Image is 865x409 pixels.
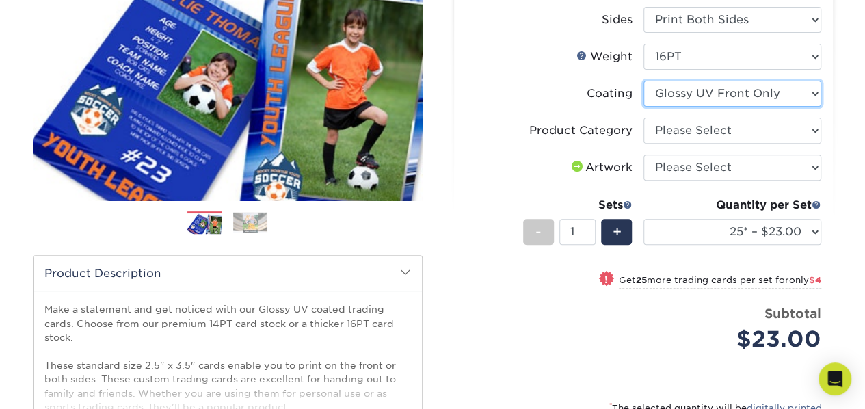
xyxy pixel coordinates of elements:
[619,275,821,289] small: Get more trading cards per set for
[612,222,621,242] span: +
[654,323,821,356] div: $23.00
[34,256,422,291] h2: Product Description
[643,197,821,213] div: Quantity per Set
[3,367,116,404] iframe: Google Customer Reviews
[809,275,821,285] span: $4
[569,159,633,176] div: Artwork
[529,122,633,139] div: Product Category
[187,212,222,236] img: Trading Cards 01
[819,362,851,395] div: Open Intercom Messenger
[523,197,633,213] div: Sets
[636,275,647,285] strong: 25
[587,85,633,102] div: Coating
[789,275,821,285] span: only
[764,306,821,321] strong: Subtotal
[233,212,267,233] img: Trading Cards 02
[535,222,542,242] span: -
[576,49,633,65] div: Weight
[604,272,608,287] span: !
[602,12,633,28] div: Sides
